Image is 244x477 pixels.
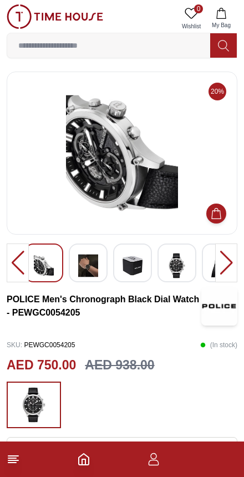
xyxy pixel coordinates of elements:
img: POLICE Men's Chronograph Black Dial Watch - PEWGC0054205 [211,253,231,278]
img: POLICE Men's Chronograph Black Dial Watch - PEWGC0054205 [201,287,237,326]
h3: POLICE Men's Chronograph Black Dial Watch - PEWGC0054205 [7,293,201,319]
span: Wishlist [177,22,205,31]
img: POLICE Men's Chronograph Black Dial Watch - PEWGC0054205 [16,81,228,225]
img: POLICE Men's Chronograph Black Dial Watch - PEWGC0054205 [78,253,98,278]
img: ... [7,4,103,29]
img: POLICE Men's Chronograph Black Dial Watch - PEWGC0054205 [123,253,143,278]
span: SKU : [7,341,22,349]
p: PEWGC0054205 [7,337,75,353]
a: Home [77,453,90,466]
button: Add to Cart [206,204,226,224]
span: 0 [194,4,203,13]
img: ... [20,387,48,423]
a: 0Wishlist [177,4,205,33]
button: My Bag [205,4,237,33]
img: POLICE Men's Chronograph Black Dial Watch - PEWGC0054205 [167,253,187,278]
span: 20% [209,83,226,100]
span: My Bag [207,21,235,29]
h2: AED 750.00 [7,356,76,375]
p: ( In stock ) [200,337,237,353]
h3: AED 938.00 [85,356,154,375]
img: POLICE Men's Chronograph Black Dial Watch - PEWGC0054205 [34,253,54,278]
